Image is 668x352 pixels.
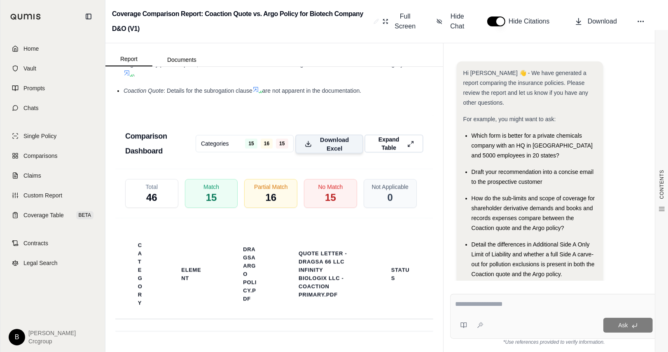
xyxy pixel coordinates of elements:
[146,183,158,191] span: Total
[23,171,41,180] span: Claims
[76,211,93,219] span: BETA
[23,239,48,247] span: Contracts
[146,191,157,204] span: 46
[105,52,152,66] button: Report
[23,132,56,140] span: Single Policy
[23,211,64,219] span: Coverage Table
[262,87,362,94] span: are not apparent in the documentation.
[5,167,100,185] a: Claims
[509,16,555,26] span: Hide Citations
[374,136,404,152] span: Expand Table
[463,116,556,122] span: For example, you might want to ask:
[450,339,658,345] div: *Use references provided to verify information.
[233,240,269,308] th: Dragsa Argo policy.PDF
[393,12,417,31] span: Full Screen
[588,16,617,26] span: Download
[124,87,163,94] span: Coaction Quote
[5,254,100,272] a: Legal Search
[5,147,100,165] a: Comparisons
[5,234,100,252] a: Contracts
[472,132,593,159] span: Which form is better for a private chemicals company with an HQ in [GEOGRAPHIC_DATA] and 5000 emp...
[28,329,76,337] span: [PERSON_NAME]
[163,87,252,94] span: : Details for the subrogation clause
[133,71,135,77] span: .
[23,45,39,53] span: Home
[659,170,665,199] span: CONTENTS
[472,169,593,185] span: Draft your recommendation into a concise email to the prospective customer
[325,191,336,204] span: 15
[295,134,363,153] button: Download Excel
[5,206,100,224] a: Coverage TableBETA
[5,99,100,117] a: Chats
[5,59,100,77] a: Vault
[23,152,57,160] span: Comparisons
[388,191,393,204] span: 0
[201,140,229,148] span: Categories
[472,195,595,231] span: How do the sub-limits and scope of coverage for shareholder derivative demands and books and reco...
[245,139,257,149] span: 15
[364,135,423,153] button: Expand Table
[381,261,420,287] th: Status
[276,139,288,149] span: 15
[28,337,76,345] span: Crcgroup
[23,64,36,73] span: Vault
[171,261,213,287] th: Element
[433,8,471,35] button: Hide Chat
[472,241,595,277] span: Detail the differences in Additional Side A Only Limit of Liability and whether a full Side A car...
[23,259,58,267] span: Legal Search
[23,191,62,199] span: Custom Report
[82,10,95,23] button: Collapse sidebar
[571,13,620,30] button: Download
[9,329,25,345] div: B
[463,70,589,106] span: Hi [PERSON_NAME] 👋 - We have generated a report comparing the insurance policies. Please review t...
[5,40,100,58] a: Home
[196,135,294,153] button: Categories151615
[125,129,196,159] h3: Comparison Dashboard
[5,79,100,97] a: Prompts
[315,135,353,153] span: Download Excel
[203,183,219,191] span: Match
[23,84,45,92] span: Prompts
[447,12,467,31] span: Hide Chat
[10,14,41,20] img: Qumis Logo
[23,104,39,112] span: Chats
[254,183,288,191] span: Partial Match
[379,8,420,35] button: Full Screen
[318,183,343,191] span: No Match
[265,191,276,204] span: 16
[128,236,152,312] th: Category
[5,127,100,145] a: Single Policy
[289,244,362,304] th: Quote Letter - DRAGSA 66 LLC Infinity BiologiX LLC - Coaction Primary.pdf
[112,7,370,36] h2: Coverage Comparison Report: Coaction Quote vs. Argo Policy for Biotech Company D&O (V1)
[618,322,628,329] span: Ask
[152,53,211,66] button: Documents
[372,183,409,191] span: Not Applicable
[261,139,273,149] span: 16
[5,186,100,204] a: Custom Report
[206,191,217,204] span: 15
[603,318,653,333] button: Ask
